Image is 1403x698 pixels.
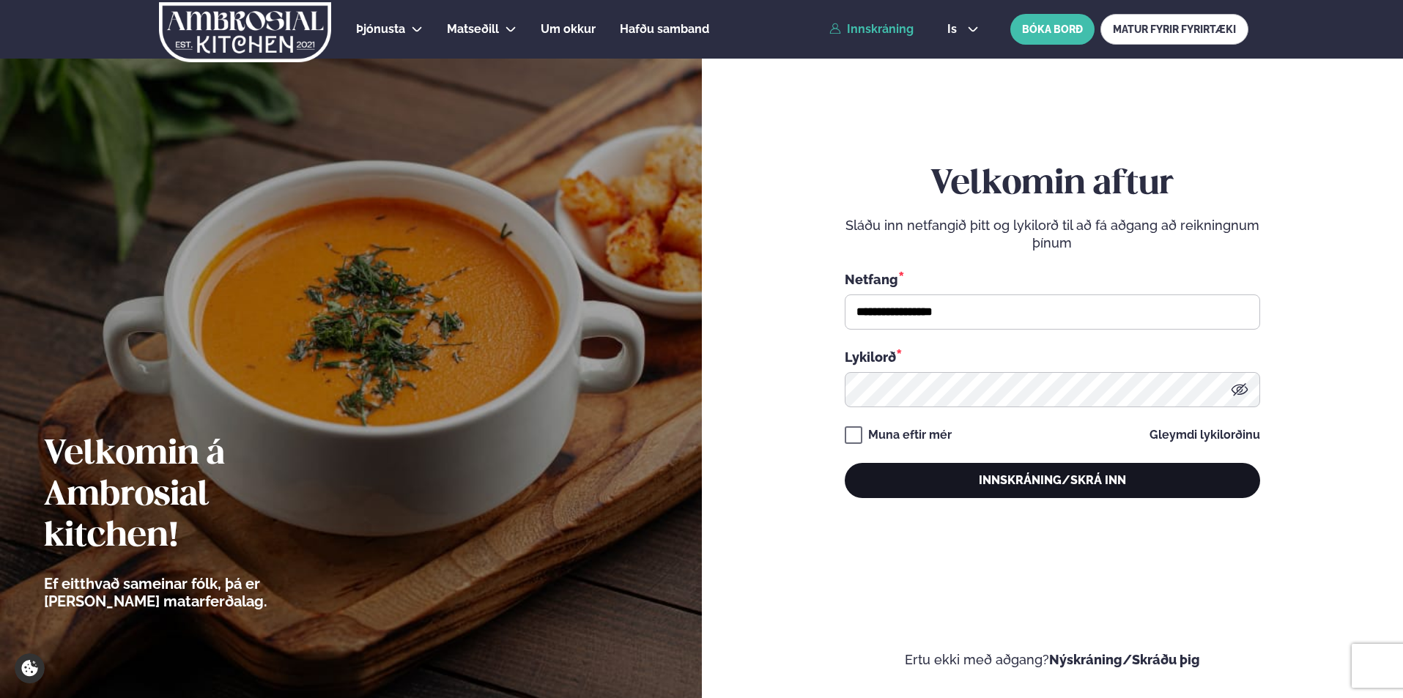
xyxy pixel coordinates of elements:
[746,651,1360,669] p: Ertu ekki með aðgang?
[44,434,348,557] h2: Velkomin á Ambrosial kitchen!
[447,22,499,36] span: Matseðill
[620,22,709,36] span: Hafðu samband
[845,347,1260,366] div: Lykilorð
[1100,14,1248,45] a: MATUR FYRIR FYRIRTÆKI
[829,23,914,36] a: Innskráning
[845,270,1260,289] div: Netfang
[845,463,1260,498] button: Innskráning/Skrá inn
[158,2,333,62] img: logo
[1010,14,1095,45] button: BÓKA BORÐ
[541,22,596,36] span: Um okkur
[356,22,405,36] span: Þjónusta
[620,21,709,38] a: Hafðu samband
[44,575,348,610] p: Ef eitthvað sameinar fólk, þá er [PERSON_NAME] matarferðalag.
[936,23,991,35] button: is
[947,23,961,35] span: is
[356,21,405,38] a: Þjónusta
[1049,652,1200,667] a: Nýskráning/Skráðu þig
[15,653,45,683] a: Cookie settings
[1150,429,1260,441] a: Gleymdi lykilorðinu
[541,21,596,38] a: Um okkur
[447,21,499,38] a: Matseðill
[845,217,1260,252] p: Sláðu inn netfangið þitt og lykilorð til að fá aðgang að reikningnum þínum
[845,164,1260,205] h2: Velkomin aftur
